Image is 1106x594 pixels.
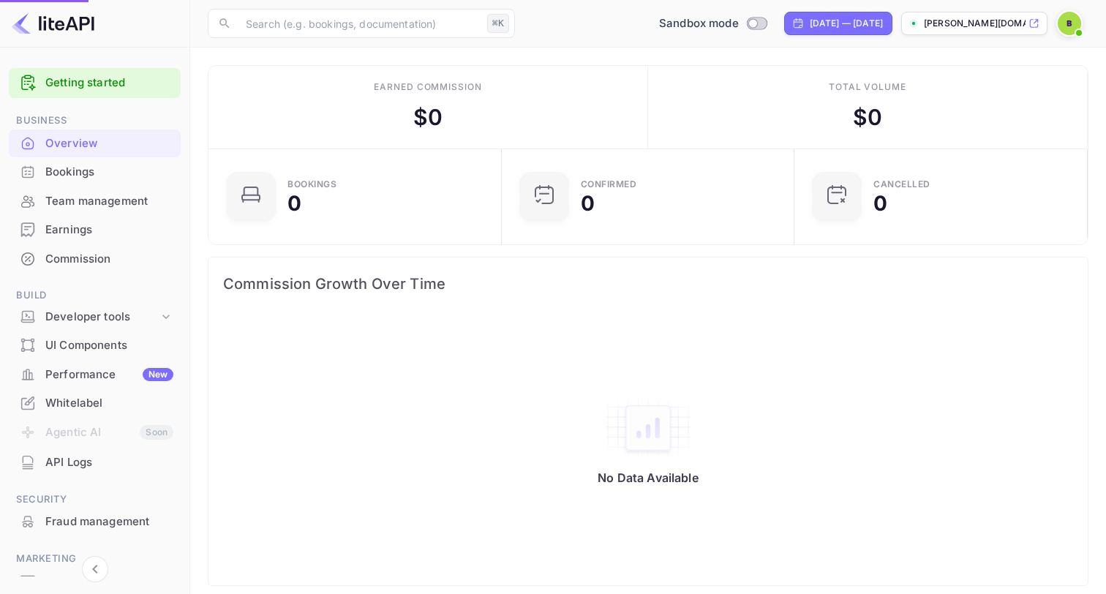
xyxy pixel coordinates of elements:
p: [PERSON_NAME][DOMAIN_NAME]... [924,17,1026,30]
img: Cyprien BRION [1058,12,1081,35]
div: Vouchers [45,573,173,590]
a: Fraud management [9,508,181,535]
div: PerformanceNew [9,361,181,389]
div: 0 [581,193,595,214]
div: New [143,368,173,381]
p: No Data Available [598,470,699,485]
div: UI Components [9,331,181,360]
div: Bookings [9,158,181,187]
div: ⌘K [487,14,509,33]
span: Commission Growth Over Time [223,272,1073,296]
div: Performance [45,366,173,383]
div: Earned commission [374,80,482,94]
div: Developer tools [45,309,159,326]
div: Bookings [45,164,173,181]
div: Confirmed [581,180,637,189]
a: Bookings [9,158,181,185]
span: Sandbox mode [659,15,739,32]
a: Earnings [9,216,181,243]
div: Switch to Production mode [653,15,772,32]
div: Commission [45,251,173,268]
div: Fraud management [9,508,181,536]
div: Earnings [9,216,181,244]
span: Security [9,492,181,508]
button: Collapse navigation [82,556,108,582]
div: Fraud management [45,514,173,530]
a: Vouchers [9,567,181,594]
a: PerformanceNew [9,361,181,388]
div: Getting started [9,68,181,98]
div: Bookings [287,180,336,189]
span: Business [9,113,181,129]
div: Overview [45,135,173,152]
div: CANCELLED [873,180,930,189]
a: Whitelabel [9,389,181,416]
input: Search (e.g. bookings, documentation) [237,9,481,38]
div: Team management [45,193,173,210]
div: Total volume [829,80,907,94]
span: Build [9,287,181,304]
div: $ 0 [413,101,443,134]
img: LiteAPI logo [12,12,94,35]
div: 0 [873,193,887,214]
a: API Logs [9,448,181,475]
div: Click to change the date range period [784,12,892,35]
div: Team management [9,187,181,216]
a: Team management [9,187,181,214]
a: Commission [9,245,181,272]
div: API Logs [9,448,181,477]
div: Overview [9,129,181,158]
div: Earnings [45,222,173,238]
div: Whitelabel [9,389,181,418]
a: UI Components [9,331,181,358]
a: Overview [9,129,181,157]
a: Getting started [45,75,173,91]
div: 0 [287,193,301,214]
span: Marketing [9,551,181,567]
div: $ 0 [853,101,882,134]
div: [DATE] — [DATE] [810,17,883,30]
div: Commission [9,245,181,274]
img: empty-state-table2.svg [604,397,692,459]
div: Developer tools [9,304,181,330]
div: UI Components [45,337,173,354]
div: API Logs [45,454,173,471]
div: Whitelabel [45,395,173,412]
